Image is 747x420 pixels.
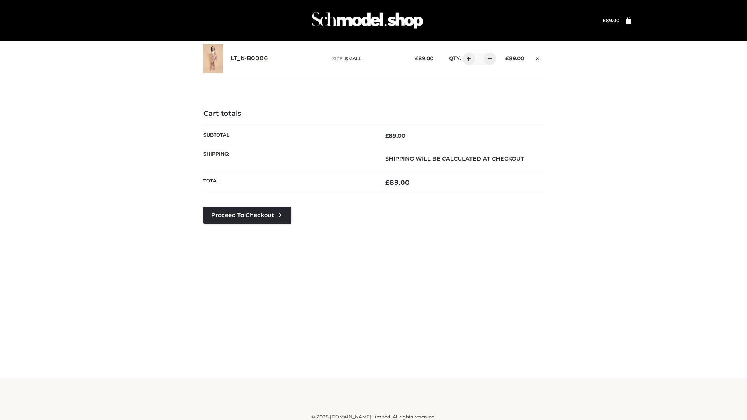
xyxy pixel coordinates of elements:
[385,155,524,162] strong: Shipping will be calculated at checkout
[505,55,509,61] span: £
[385,178,389,186] span: £
[415,55,418,61] span: £
[203,126,373,145] th: Subtotal
[203,44,223,73] img: LT_b-B0006 - SMALL
[385,132,405,139] bdi: 89.00
[385,132,389,139] span: £
[603,17,619,23] a: £89.00
[603,17,606,23] span: £
[441,52,493,65] div: QTY:
[332,55,403,62] p: size :
[203,145,373,172] th: Shipping:
[345,56,361,61] span: SMALL
[415,55,433,61] bdi: 89.00
[505,55,524,61] bdi: 89.00
[203,206,291,224] a: Proceed to Checkout
[309,5,426,36] img: Schmodel Admin 964
[203,172,373,193] th: Total
[603,17,619,23] bdi: 89.00
[385,178,410,186] bdi: 89.00
[532,52,544,63] a: Remove this item
[203,110,544,118] h4: Cart totals
[231,55,268,62] a: LT_b-B0006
